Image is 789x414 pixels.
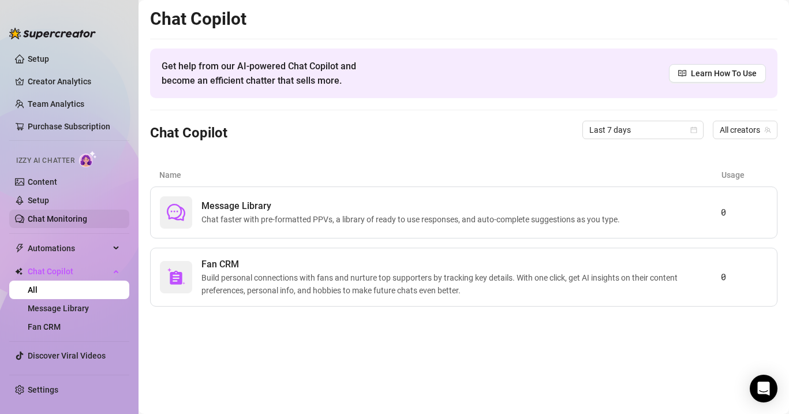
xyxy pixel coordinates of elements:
[28,72,120,91] a: Creator Analytics
[28,214,87,223] a: Chat Monitoring
[28,304,89,313] a: Message Library
[28,177,57,187] a: Content
[678,69,686,77] span: read
[9,28,96,39] img: logo-BBDzfeDw.svg
[201,213,625,226] span: Chat faster with pre-formatted PPVs, a library of ready to use responses, and auto-complete sugge...
[201,258,721,271] span: Fan CRM
[28,322,61,331] a: Fan CRM
[28,285,38,294] a: All
[15,267,23,275] img: Chat Copilot
[79,151,97,167] img: AI Chatter
[720,121,771,139] span: All creators
[201,271,721,297] span: Build personal connections with fans and nurture top supporters by tracking key details. With one...
[162,59,384,88] span: Get help from our AI-powered Chat Copilot and become an efficient chatter that sells more.
[721,169,768,181] article: Usage
[764,126,771,133] span: team
[28,262,110,281] span: Chat Copilot
[28,122,110,131] a: Purchase Subscription
[150,124,227,143] h3: Chat Copilot
[16,155,74,166] span: Izzy AI Chatter
[28,385,58,394] a: Settings
[721,206,768,219] article: 0
[589,121,697,139] span: Last 7 days
[690,126,697,133] span: calendar
[750,375,777,402] div: Open Intercom Messenger
[28,196,49,205] a: Setup
[28,54,49,64] a: Setup
[159,169,721,181] article: Name
[691,67,757,80] span: Learn How To Use
[28,351,106,360] a: Discover Viral Videos
[15,244,24,253] span: thunderbolt
[167,268,185,286] img: svg%3e
[167,203,185,222] span: comment
[28,99,84,109] a: Team Analytics
[669,64,766,83] a: Learn How To Use
[150,8,777,30] h2: Chat Copilot
[28,239,110,258] span: Automations
[201,199,625,213] span: Message Library
[721,270,768,284] article: 0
